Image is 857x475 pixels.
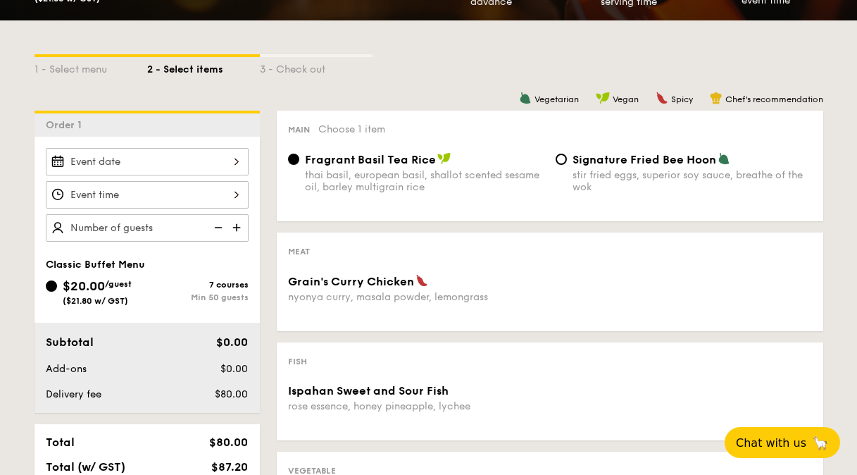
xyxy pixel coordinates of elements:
span: Choose 1 item [318,123,385,135]
span: Total [46,436,75,449]
span: Delivery fee [46,388,101,400]
img: icon-spicy.37a8142b.svg [656,92,668,104]
span: Add-ons [46,363,87,375]
div: 7 courses [147,280,249,290]
span: $20.00 [63,278,105,294]
span: Vegan [613,94,639,104]
span: Total (w/ GST) [46,460,125,474]
img: icon-vegan.f8ff3823.svg [596,92,610,104]
div: thai basil, european basil, shallot scented sesame oil, barley multigrain rice [305,169,544,193]
span: 🦙 [812,435,829,451]
span: Main [288,125,310,135]
input: Event date [46,148,249,175]
img: icon-chef-hat.a58ddaea.svg [710,92,722,104]
span: Chef's recommendation [725,94,823,104]
img: icon-vegetarian.fe4039eb.svg [718,152,730,165]
img: icon-reduce.1d2dbef1.svg [206,214,227,241]
span: Fish [288,357,307,366]
span: Meat [288,247,310,257]
span: Fragrant Basil Tea Rice [305,153,436,166]
span: /guest [105,279,132,289]
input: Number of guests [46,214,249,242]
span: $87.20 [211,460,248,474]
div: Min 50 guests [147,292,249,302]
button: Chat with us🦙 [725,427,840,458]
div: 3 - Check out [260,57,373,77]
div: 2 - Select items [147,57,260,77]
img: icon-vegetarian.fe4039eb.svg [519,92,532,104]
span: Ispahan Sweet and Sour Fish [288,384,449,397]
input: Signature Fried Bee Hoonstir fried eggs, superior soy sauce, breathe of the wok [556,154,567,165]
span: $0.00 [220,363,248,375]
span: Chat with us [736,436,806,450]
span: Grain's Curry Chicken [288,275,414,288]
img: icon-add.58712e84.svg [227,214,249,241]
div: stir fried eggs, superior soy sauce, breathe of the wok [573,169,812,193]
span: Spicy [671,94,693,104]
span: ($21.80 w/ GST) [63,296,128,306]
span: Signature Fried Bee Hoon [573,153,716,166]
span: $80.00 [209,436,248,449]
div: 1 - Select menu [35,57,147,77]
img: icon-spicy.37a8142b.svg [415,274,428,287]
img: icon-vegan.f8ff3823.svg [437,152,451,165]
div: nyonya curry, masala powder, lemongrass [288,291,544,303]
input: Event time [46,181,249,209]
input: $20.00/guest($21.80 w/ GST)7 coursesMin 50 guests [46,280,57,292]
span: $80.00 [215,388,248,400]
input: Fragrant Basil Tea Ricethai basil, european basil, shallot scented sesame oil, barley multigrain ... [288,154,299,165]
span: Classic Buffet Menu [46,259,145,271]
div: rose essence, honey pineapple, lychee [288,400,544,412]
span: Vegetarian [534,94,579,104]
span: Subtotal [46,335,94,349]
span: $0.00 [216,335,248,349]
span: Order 1 [46,119,87,131]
